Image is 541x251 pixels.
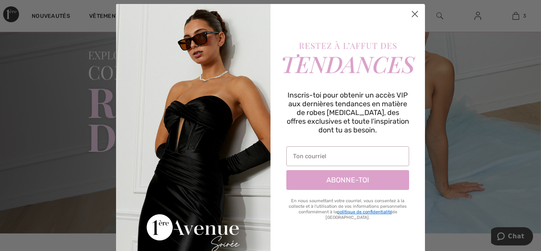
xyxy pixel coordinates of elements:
[286,170,409,190] button: ABONNE-TOI
[337,209,392,215] a: politique de confidentialité
[287,91,409,134] span: Inscris-toi pour obtenir un accès VIP aux dernières tendances en matière de robes [MEDICAL_DATA],...
[286,146,409,166] input: Ton courriel
[408,7,422,21] button: Close dialog
[278,41,417,79] img: 6bdf8970-920e-4794-b24b-aac1086b2cc0.jpeg
[289,198,407,220] span: En nous soumettant votre courriel, vous consentez à la collecte et à l'utilisation de vos informa...
[17,6,33,13] span: Chat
